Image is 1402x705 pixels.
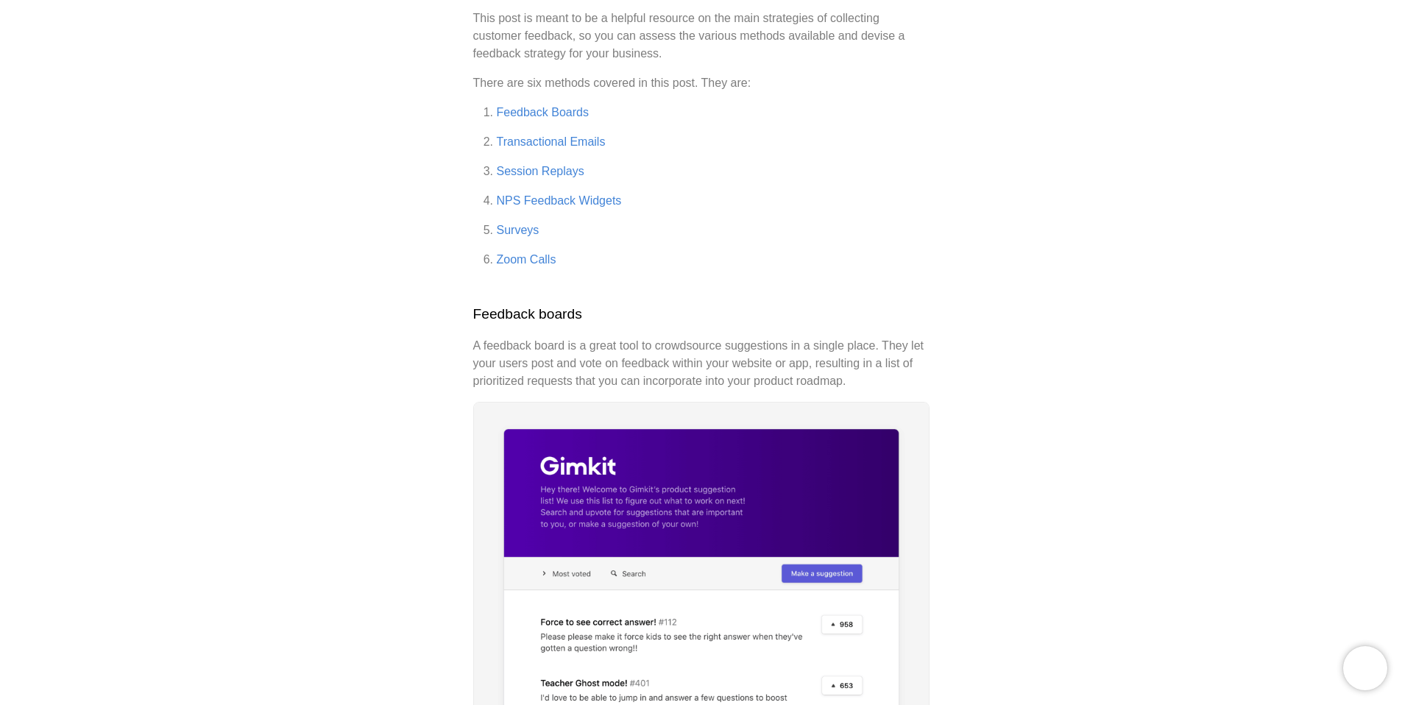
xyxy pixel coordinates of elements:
[473,10,930,63] p: This post is meant to be a helpful resource on the main strategies of collecting customer feedbac...
[497,165,584,177] a: Session Replays
[497,253,556,266] a: Zoom Calls
[497,194,622,207] a: NPS Feedback Widgets
[473,337,930,390] p: A feedback board is a great tool to crowdsource suggestions in a single place. They let your user...
[473,74,930,92] p: There are six methods covered in this post. They are:
[473,304,930,325] h2: Feedback boards
[497,135,606,148] a: Transactional Emails
[497,106,589,118] a: Feedback Boards
[1343,646,1387,690] iframe: Chatra live chat
[497,224,539,236] a: Surveys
